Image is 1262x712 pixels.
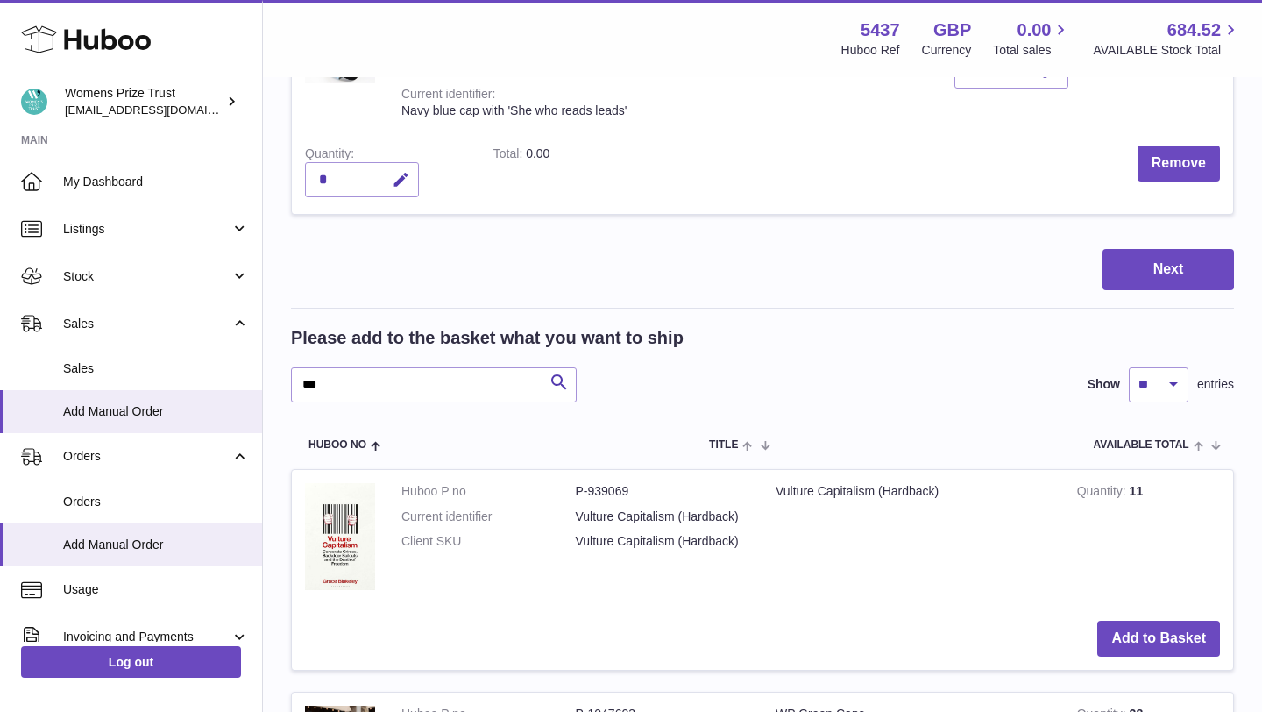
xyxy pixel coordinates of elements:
[1097,621,1220,657] button: Add to Basket
[63,403,249,420] span: Add Manual Order
[1077,484,1130,502] strong: Quantity
[401,483,576,500] dt: Huboo P no
[493,146,526,165] label: Total
[63,537,249,553] span: Add Manual Order
[841,42,900,59] div: Huboo Ref
[305,146,354,165] label: Quantity
[63,581,249,598] span: Usage
[922,42,972,59] div: Currency
[63,221,230,238] span: Listings
[993,42,1071,59] span: Total sales
[1197,376,1234,393] span: entries
[21,646,241,678] a: Log out
[576,483,750,500] dd: P-939069
[65,103,258,117] span: [EMAIL_ADDRESS][DOMAIN_NAME]
[1064,470,1233,609] td: 11
[762,470,1064,609] td: Vulture Capitalism (Hardback)
[641,24,942,132] td: WP Navy Caps
[401,509,576,525] dt: Current identifier
[1088,376,1120,393] label: Show
[63,268,230,285] span: Stock
[1167,18,1221,42] span: 684.52
[63,629,230,645] span: Invoicing and Payments
[526,146,549,160] span: 0.00
[63,316,230,332] span: Sales
[291,326,684,350] h2: Please add to the basket what you want to ship
[1138,146,1220,182] button: Remove
[576,509,750,525] dd: Vulture Capitalism (Hardback)
[709,439,738,451] span: Title
[993,18,1071,59] a: 0.00 Total sales
[305,483,375,591] img: Vulture Capitalism (Hardback)
[1102,249,1234,290] button: Next
[308,439,366,451] span: Huboo no
[63,494,249,510] span: Orders
[401,87,495,105] div: Current identifier
[1017,18,1052,42] span: 0.00
[63,448,230,465] span: Orders
[1093,42,1241,59] span: AVAILABLE Stock Total
[1093,18,1241,59] a: 684.52 AVAILABLE Stock Total
[1094,439,1189,451] span: AVAILABLE Total
[21,89,47,115] img: info@womensprizeforfiction.co.uk
[63,360,249,377] span: Sales
[63,174,249,190] span: My Dashboard
[401,103,627,119] div: Navy blue cap with 'She who reads leads'
[576,533,750,550] dd: Vulture Capitalism (Hardback)
[65,85,223,118] div: Womens Prize Trust
[861,18,900,42] strong: 5437
[401,533,576,550] dt: Client SKU
[933,18,971,42] strong: GBP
